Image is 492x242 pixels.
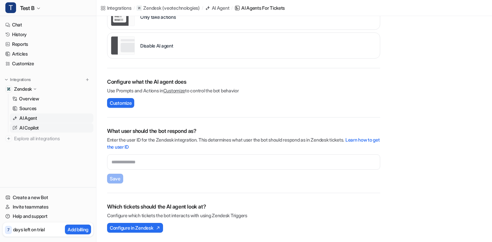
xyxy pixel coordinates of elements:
[107,137,380,150] a: Learn how to get the user ID
[107,127,380,135] h2: What user should the bot respond as?
[4,3,17,15] button: go back
[32,3,56,8] h1: Operator
[5,38,129,72] div: Mathias says…
[65,225,91,234] button: Add billing
[205,4,230,11] a: AI Agent
[10,113,93,123] a: AI Agent
[117,3,130,15] div: Close
[7,227,9,233] p: 7
[11,124,52,128] div: Operator • 18m ago
[140,13,176,20] p: Only take actions
[19,95,39,102] p: Overview
[29,43,123,62] div: It seems like i don't get all my articles in help center (especially non public articles)
[235,4,285,11] a: AI Agents for tickets
[107,98,134,108] button: Customize
[85,77,90,82] img: menu_add.svg
[4,77,9,82] img: expand menu
[231,5,233,11] span: /
[19,125,39,131] p: AI Copilot
[13,226,45,233] p: days left on trial
[5,72,129,137] div: Operator says…
[14,86,32,92] p: Zendesk
[3,30,93,39] a: History
[107,4,380,30] div: live::disabled
[110,175,120,182] span: Save
[3,49,93,59] a: Articles
[21,212,26,218] button: Emoji picker
[11,76,104,102] div: You’ll get replies here and in your email: ✉️
[110,99,132,106] span: Customize
[5,135,12,142] img: explore all integrations
[11,105,104,118] div: The team will be back 🕒
[10,212,16,218] button: Upload attachment
[137,5,199,11] a: Zendesk(veotechnologies)
[5,72,110,123] div: You’ll get replies here and in your email:✉️[PERSON_NAME][EMAIL_ADDRESS][DOMAIN_NAME]The team wil...
[140,42,173,49] p: Disable AI agent
[32,212,37,218] button: Gif picker
[107,174,123,183] button: Save
[3,193,93,202] a: Create a new Bot
[20,3,34,13] span: Test B
[24,38,129,66] div: It seems like i don't get all my articles in help center (especially non public articles)
[163,88,185,93] a: Customize
[3,212,93,221] a: Help and support
[14,133,91,144] span: Explore all integrations
[3,39,93,49] a: Reports
[3,76,33,83] button: Integrations
[143,5,161,11] p: Zendesk
[111,36,135,55] img: Disable AI agent
[202,5,203,11] span: /
[107,32,380,59] div: paused::disabled
[19,4,30,14] img: Profile image for Operator
[162,5,199,11] p: ( veotechnologies )
[3,134,93,143] a: Explore all integrations
[107,4,132,11] div: Integrations
[6,198,128,210] textarea: Message…
[241,4,285,11] div: AI Agents for tickets
[10,104,93,113] a: Sources
[107,87,380,94] p: Use Prompts and Actions in to control the bot behavior
[107,203,380,211] h2: Which tickets should the AI agent look at?
[3,20,93,29] a: Chat
[100,4,132,11] a: Integrations
[107,212,380,219] p: Configure which tickets the bot interacts with using Zendesk Triggers
[212,4,230,11] div: AI Agent
[68,226,88,233] p: Add billing
[105,3,117,15] button: Home
[19,105,36,112] p: Sources
[10,77,31,82] p: Integrations
[3,202,93,212] a: Invite teammates
[107,136,380,150] p: Enter the user ID for the Zendesk integration. This determines what user the bot should respond a...
[107,223,163,233] button: Configure in Zendesk
[7,87,11,91] img: Zendesk
[115,210,126,220] button: Send a message…
[3,59,93,68] a: Customize
[5,2,16,13] span: T
[19,115,37,122] p: AI Agent
[32,8,83,15] p: The team can also help
[16,112,50,117] b: Later [DATE]
[10,123,93,133] a: AI Copilot
[11,89,102,101] b: [PERSON_NAME][EMAIL_ADDRESS][DOMAIN_NAME]
[134,5,135,11] span: /
[43,212,48,218] button: Start recording
[110,224,153,231] span: Configure in Zendesk
[107,78,380,86] h2: Configure what the AI agent does
[10,94,93,103] a: Overview
[111,7,135,26] img: Only take actions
